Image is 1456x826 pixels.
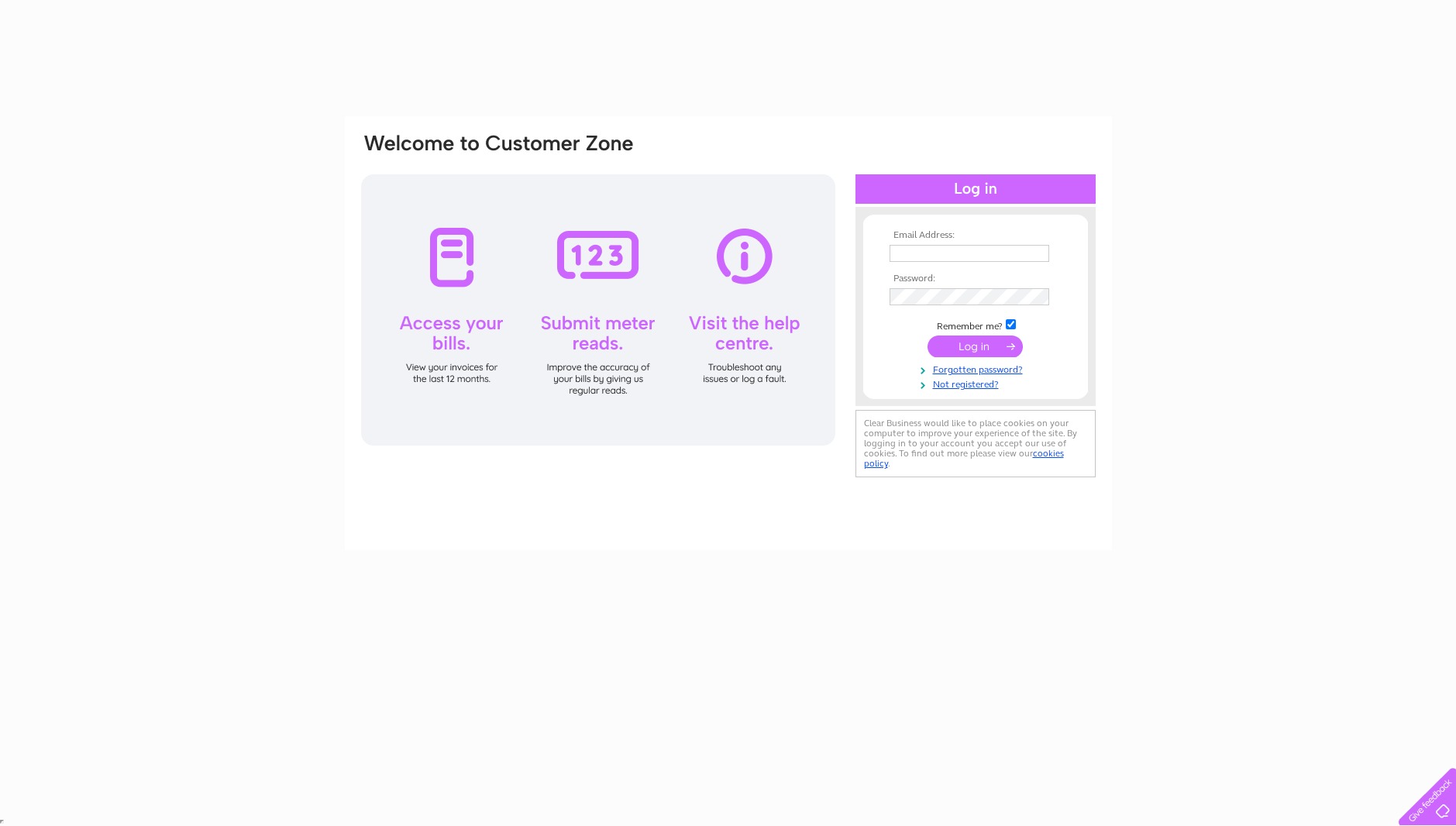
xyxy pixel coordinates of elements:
[864,448,1064,469] a: cookies policy
[855,410,1096,477] div: Clear Business would like to place cookies on your computer to improve your experience of the sit...
[890,361,1065,376] a: Forgotten password?
[886,274,1065,284] th: Password:
[886,230,1065,241] th: Email Address:
[886,317,1065,332] td: Remember me?
[928,336,1023,357] input: Submit
[890,376,1065,391] a: Not registered?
